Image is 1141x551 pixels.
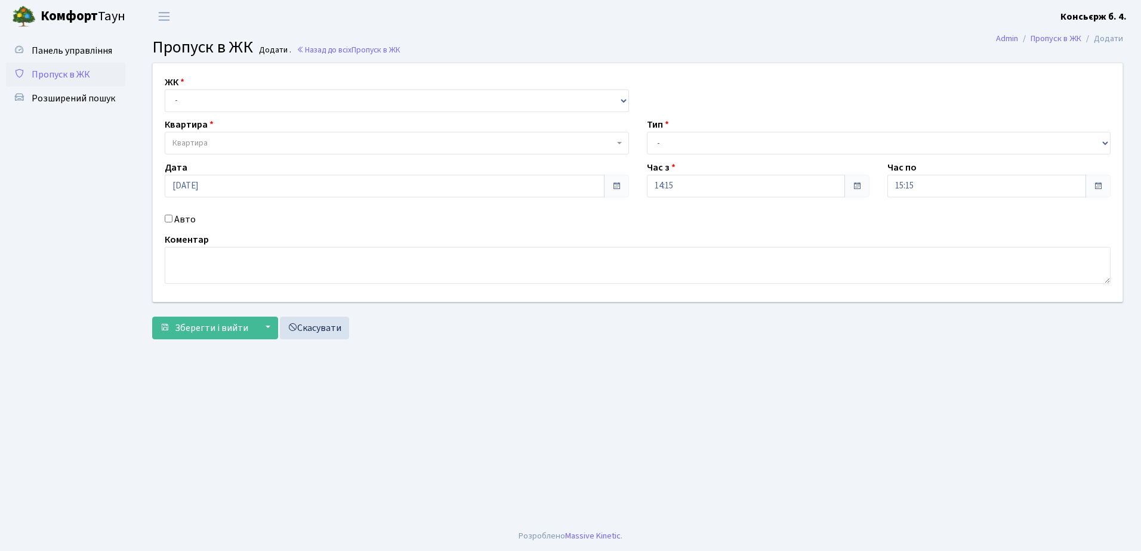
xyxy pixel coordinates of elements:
[165,117,214,132] label: Квартира
[174,212,196,227] label: Авто
[32,68,90,81] span: Пропуск в ЖК
[565,530,621,542] a: Massive Kinetic
[1031,32,1081,45] a: Пропуск в ЖК
[280,317,349,339] a: Скасувати
[1081,32,1123,45] li: Додати
[1060,10,1127,24] a: Консьєрж б. 4.
[41,7,125,27] span: Таун
[6,86,125,110] a: Розширений пошук
[647,160,676,175] label: Час з
[647,117,669,132] label: Тип
[12,5,36,29] img: logo.png
[351,44,400,55] span: Пропуск в ЖК
[257,45,291,55] small: Додати .
[165,233,209,247] label: Коментар
[152,35,253,59] span: Пропуск в ЖК
[172,137,208,149] span: Квартира
[32,44,112,57] span: Панель управління
[175,321,248,335] span: Зберегти і вийти
[165,75,184,89] label: ЖК
[887,160,917,175] label: Час по
[1060,10,1127,23] b: Консьєрж б. 4.
[149,7,179,26] button: Переключити навігацію
[519,530,622,543] div: Розроблено .
[165,160,187,175] label: Дата
[32,92,115,105] span: Розширений пошук
[297,44,400,55] a: Назад до всіхПропуск в ЖК
[6,63,125,86] a: Пропуск в ЖК
[978,26,1141,51] nav: breadcrumb
[41,7,98,26] b: Комфорт
[996,32,1018,45] a: Admin
[152,317,256,339] button: Зберегти і вийти
[6,39,125,63] a: Панель управління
